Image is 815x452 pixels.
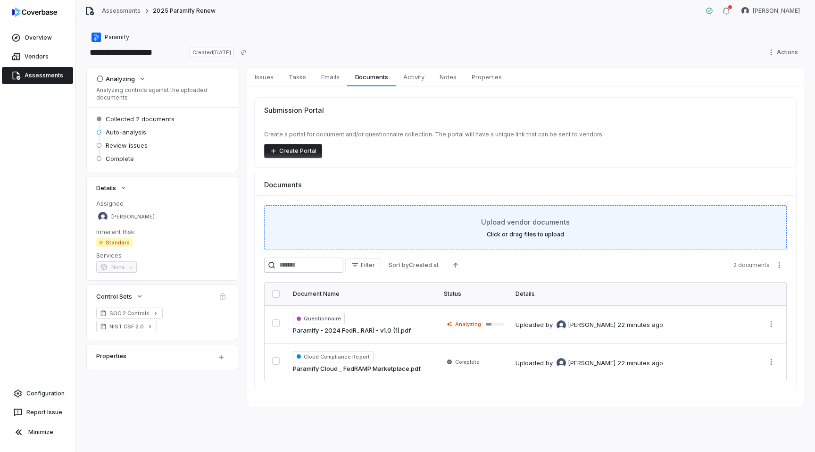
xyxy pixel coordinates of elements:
button: Copy link [235,44,252,61]
img: Mike Phillips avatar [557,358,566,368]
span: Filter [361,261,375,269]
button: Sort byCreated at [383,258,444,272]
button: Filter [345,258,381,272]
span: Activity [399,71,428,83]
span: Review issues [106,141,148,150]
button: More actions [764,317,779,331]
button: Analyzing [93,70,149,87]
div: Document Name [293,290,432,298]
button: Create Portal [264,144,322,158]
a: Paramify Cloud _ FedRAMP Marketplace.pdf [293,364,421,374]
div: Status [444,290,504,298]
a: Overview [2,29,73,46]
div: Details [516,290,752,298]
span: Collected 2 documents [106,115,175,123]
p: Create a portal for document and/or questionnaire collection. The portal will have a unique link ... [264,131,787,138]
label: Click or drag files to upload [487,231,564,238]
button: Ascending [446,258,465,272]
span: Created [DATE] [190,48,234,57]
span: Details [96,184,116,192]
span: [PERSON_NAME] [568,320,615,330]
span: Paramify [105,33,129,41]
a: SOC 2 Controls [96,308,163,319]
a: Assessments [2,67,73,84]
div: Uploaded [516,320,663,330]
a: NIST CSF 2.0 [96,321,157,332]
span: 2025 Paramify Renew [153,7,216,15]
div: 22 minutes ago [617,359,663,368]
button: More actions [772,258,787,272]
div: by [546,320,615,330]
dt: Assignee [96,199,228,208]
a: Paramify - 2024 FedR...RAR) - v1.0 (1).pdf [293,326,411,335]
a: Vendors [2,48,73,65]
span: Standard [96,238,133,247]
button: https://paramify.com/Paramify [89,29,132,46]
img: Mike Phillips avatar [98,212,108,221]
img: Mike Phillips avatar [741,7,749,15]
button: Minimize [4,423,71,442]
div: by [546,358,615,368]
span: Questionnaire [293,313,345,324]
span: Tasks [285,71,310,83]
span: SOC 2 Controls [109,310,150,317]
span: [PERSON_NAME] [111,213,155,220]
span: 2 documents [733,261,770,269]
span: Submission Portal [264,105,324,115]
svg: Ascending [452,261,459,269]
span: Analyzing [455,320,481,328]
a: Configuration [4,385,71,402]
div: Uploaded [516,358,663,368]
span: Complete [455,358,480,366]
p: Analyzing controls against the uploaded documents [96,86,228,101]
span: Properties [468,71,506,83]
span: Documents [351,71,392,83]
span: Complete [106,154,134,163]
span: [PERSON_NAME] [568,359,615,368]
button: More actions [764,355,779,369]
div: 22 minutes ago [617,320,663,330]
a: Assessments [102,7,141,15]
button: Details [93,179,130,196]
span: Notes [436,71,460,83]
button: Mike Phillips avatar[PERSON_NAME] [736,4,806,18]
span: Issues [251,71,277,83]
span: NIST CSF 2.0 [109,323,144,330]
span: Emails [317,71,343,83]
span: Auto-analysis [106,128,146,136]
span: Upload vendor documents [481,217,570,227]
span: Cloud Compliance Report [293,351,374,362]
span: Documents [264,180,302,190]
img: Mike Phillips avatar [557,320,566,330]
button: Actions [765,45,804,59]
dt: Services [96,251,228,259]
span: [PERSON_NAME] [753,7,800,15]
img: logo-D7KZi-bG.svg [12,8,57,17]
button: Report Issue [4,404,71,421]
dt: Inherent Risk [96,227,228,236]
button: Control Sets [93,288,146,305]
div: Analyzing [96,75,135,83]
span: Control Sets [96,292,132,301]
